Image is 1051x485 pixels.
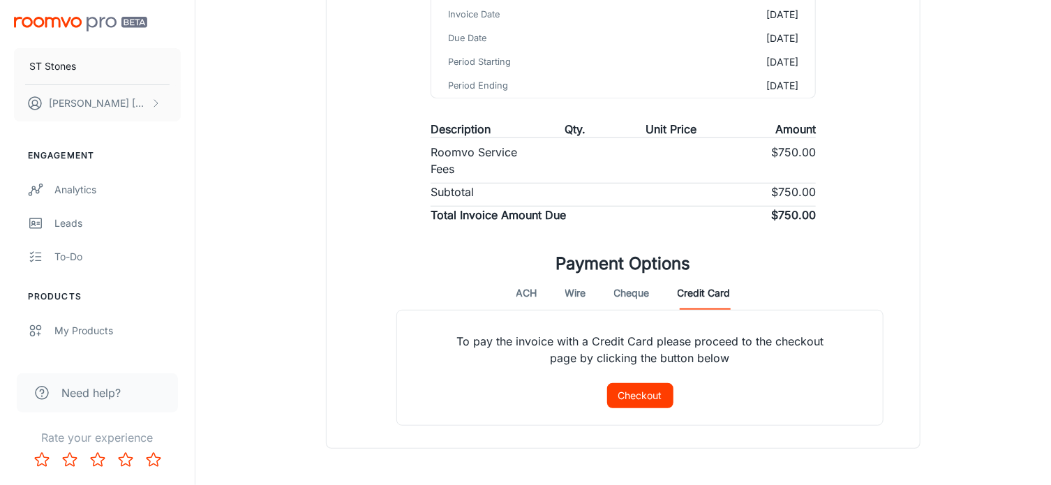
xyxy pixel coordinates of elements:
td: Due Date [431,27,632,50]
button: Checkout [607,383,673,408]
button: Cheque [614,276,650,310]
button: ACH [516,276,537,310]
td: [DATE] [632,74,815,98]
p: Total Invoice Amount Due [431,207,566,223]
p: $750.00 [771,207,816,223]
td: [DATE] [632,27,815,50]
button: Rate 4 star [112,446,140,474]
p: Rate your experience [11,429,184,446]
td: [DATE] [632,50,815,74]
td: Period Ending [431,74,632,98]
div: Update Products [54,357,181,372]
p: Qty. [565,121,586,137]
p: [PERSON_NAME] [PERSON_NAME] [49,96,147,111]
button: Rate 2 star [56,446,84,474]
div: My Products [54,323,181,338]
div: Analytics [54,182,181,197]
p: Subtotal [431,184,474,200]
td: [DATE] [632,3,815,27]
img: Roomvo PRO Beta [14,17,147,31]
button: ST Stones [14,48,181,84]
p: To pay the invoice with a Credit Card please proceed to the checkout page by clicking the button ... [431,311,849,383]
div: Leads [54,216,181,231]
p: $750.00 [771,144,816,177]
h1: Payment Options [556,251,691,276]
p: $750.00 [771,184,816,200]
p: ST Stones [29,59,76,74]
td: Invoice Date [431,3,632,27]
button: [PERSON_NAME] [PERSON_NAME] [14,85,181,121]
button: Rate 5 star [140,446,167,474]
button: Credit Card [678,276,731,310]
button: Wire [565,276,586,310]
p: Roomvo Service Fees [431,144,527,177]
p: Amount [775,121,816,137]
p: Description [431,121,491,137]
td: Period Starting [431,50,632,74]
button: Rate 3 star [84,446,112,474]
button: Rate 1 star [28,446,56,474]
span: Need help? [61,385,121,401]
p: Unit Price [646,121,697,137]
div: To-do [54,249,181,264]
